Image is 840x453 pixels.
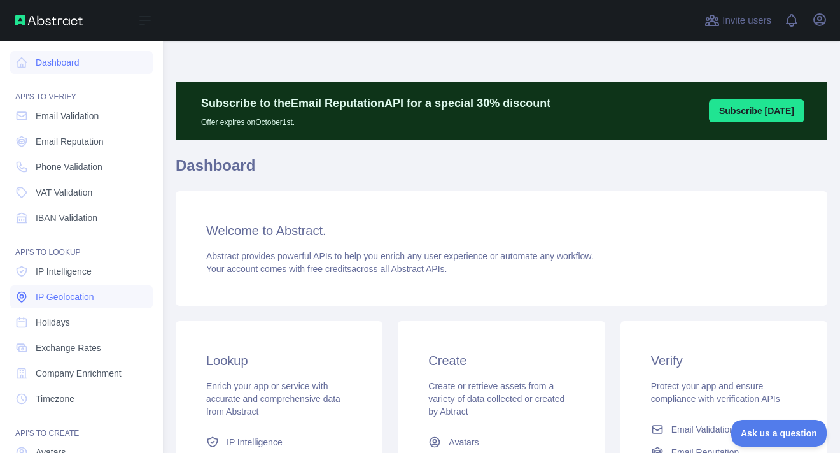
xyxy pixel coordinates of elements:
div: API'S TO VERIFY [10,76,153,102]
a: Dashboard [10,51,153,74]
a: IP Geolocation [10,285,153,308]
h1: Dashboard [176,155,827,186]
a: Phone Validation [10,155,153,178]
span: Exchange Rates [36,342,101,354]
span: Protect your app and ensure compliance with verification APIs [651,381,780,404]
span: Email Validation [36,110,99,122]
p: Subscribe to the Email Reputation API for a special 30 % discount [201,94,550,112]
a: Email Validation [646,418,802,441]
span: IP Intelligence [36,265,92,278]
button: Invite users [702,10,774,31]
span: Enrich your app or service with accurate and comprehensive data from Abstract [206,381,340,417]
span: IP Intelligence [227,436,283,449]
a: IBAN Validation [10,206,153,229]
a: IP Intelligence [10,260,153,283]
span: Company Enrichment [36,367,122,380]
a: Company Enrichment [10,362,153,385]
h3: Create [428,352,574,370]
h3: Verify [651,352,797,370]
span: IP Geolocation [36,291,94,303]
span: Your account comes with across all Abstract APIs. [206,264,447,274]
button: Subscribe [DATE] [709,99,804,122]
span: free credits [307,264,351,274]
p: Offer expires on October 1st. [201,112,550,127]
a: Timezone [10,387,153,410]
h3: Lookup [206,352,352,370]
a: Email Reputation [10,130,153,153]
a: Exchange Rates [10,336,153,359]
span: Abstract provides powerful APIs to help you enrich any user experience or automate any workflow. [206,251,594,261]
span: Timezone [36,392,74,405]
span: VAT Validation [36,186,92,199]
span: Email Validation [671,423,734,436]
span: Holidays [36,316,70,329]
span: Phone Validation [36,161,102,173]
span: Create or retrieve assets from a variety of data collected or created by Abtract [428,381,564,417]
a: Holidays [10,311,153,334]
img: Abstract API [15,15,83,25]
span: Email Reputation [36,135,104,148]
iframe: Toggle Customer Support [731,420,827,447]
div: API'S TO LOOKUP [10,232,153,257]
a: Email Validation [10,104,153,127]
div: API'S TO CREATE [10,413,153,438]
a: VAT Validation [10,181,153,204]
h3: Welcome to Abstract. [206,222,797,240]
span: Invite users [722,13,771,28]
span: IBAN Validation [36,212,97,224]
span: Avatars [449,436,479,449]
